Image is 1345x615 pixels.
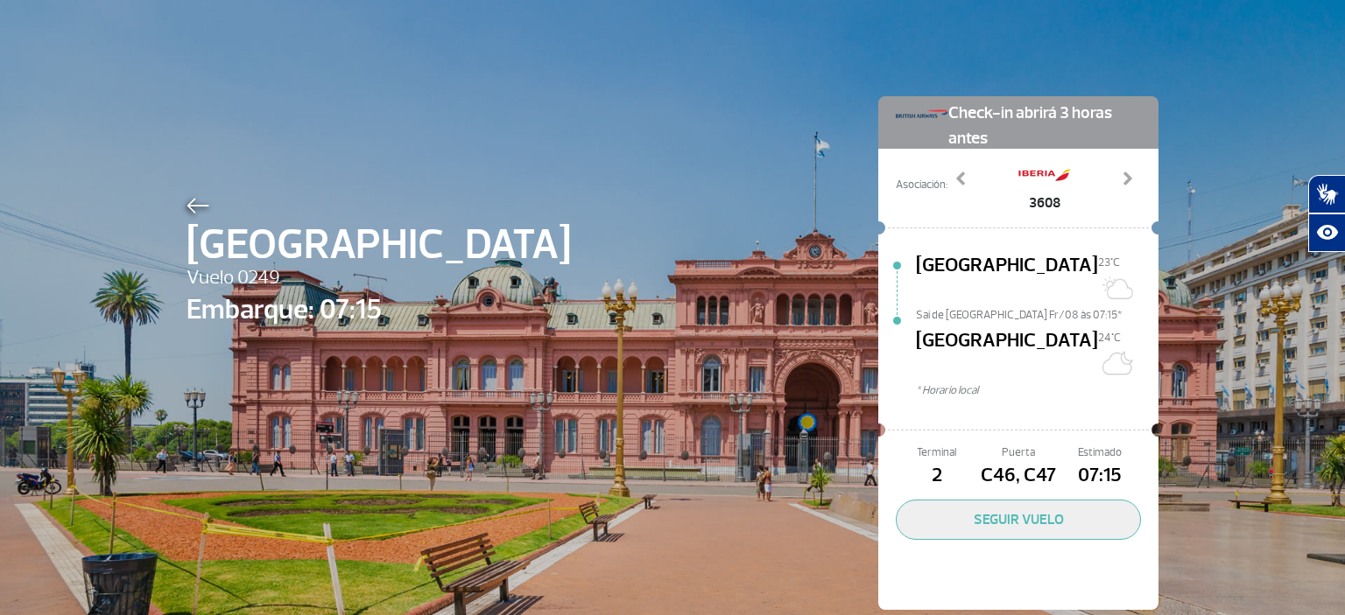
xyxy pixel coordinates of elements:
[948,96,1141,151] span: Check-in abrirá 3 horas antes
[1018,192,1071,213] span: 3608
[1098,270,1133,305] img: Sol com algumas nuvens
[916,326,1098,382] span: [GEOGRAPHIC_DATA]
[1098,331,1121,345] span: 24°C
[1060,444,1141,461] span: Estimado
[896,177,947,193] span: Asociación:
[977,461,1059,491] span: C46, C47
[896,500,1141,540] button: SEGUIR VUELO
[977,444,1059,461] span: Puerta
[896,444,977,461] span: Terminal
[916,251,1098,307] span: [GEOGRAPHIC_DATA]
[916,307,1158,319] span: Sai de [GEOGRAPHIC_DATA] Fr/08 às 07:15*
[1308,175,1345,213] button: Abrir tradutor de língua de sinais.
[1098,346,1133,381] img: Céu limpo
[1098,255,1120,269] span: 23°C
[187,213,571,276] span: [GEOGRAPHIC_DATA]
[1308,175,1345,252] div: Plugin de acessibilidade da Hand Talk.
[187,289,571,331] span: Embarque: 07:15
[896,461,977,491] span: 2
[1308,213,1345,252] button: Abrir recursos assistivos.
[1060,461,1141,491] span: 07:15
[916,382,1158,399] span: * Horario local
[187,263,571,293] span: Vuelo 0249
